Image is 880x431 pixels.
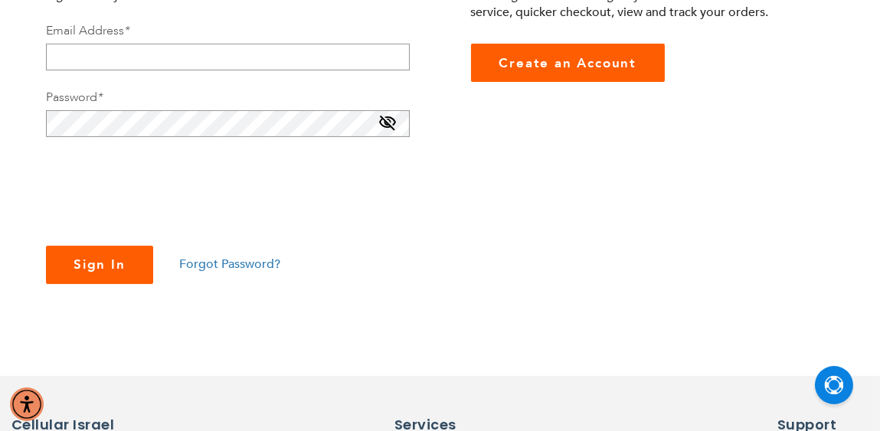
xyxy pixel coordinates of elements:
[74,256,126,273] span: Sign In
[46,22,129,39] label: Email Address
[46,155,279,215] iframe: reCAPTCHA
[46,246,153,284] button: Sign In
[10,387,44,421] div: Accessibility Menu
[179,256,280,273] a: Forgot Password?
[499,54,637,72] span: Create an Account
[46,44,410,70] input: Email
[471,44,666,82] a: Create an Account
[46,89,103,106] label: Password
